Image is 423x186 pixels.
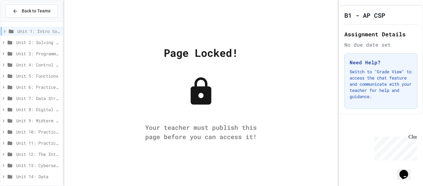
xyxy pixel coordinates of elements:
span: Unit 11: Practice Project - Loaded Dice [16,140,60,146]
button: Back to Teams [6,4,58,18]
span: Unit 1: Intro to Computer Science [17,28,60,34]
iframe: chat widget [397,161,417,180]
div: Chat with us now!Close [2,2,43,39]
span: Unit 12: The Internet [16,151,60,157]
h1: B1 - AP CSP [344,11,385,20]
p: Switch to "Grade View" to access the chat feature and communicate with your teacher for help and ... [350,69,412,100]
span: Unit 7: Data Structures [16,95,60,102]
div: Page Locked! [164,45,238,61]
span: Unit 5: Functions [16,73,60,79]
span: Unit 13: Cybersecurity [16,162,60,169]
h3: Need Help? [350,59,412,66]
span: Unit 9: Midterm Exam [16,117,60,124]
span: Unit 8: Digital Information [16,106,60,113]
div: No due date set [344,41,417,48]
span: Unit 4: Control Structures [16,61,60,68]
span: Unit 2: Solving Problems in Computer Science [16,39,60,46]
span: Unit 14: Data [16,173,60,180]
h2: Assignment Details [344,30,417,39]
span: Unit 6: Practice Project - Tell a Story [16,84,60,90]
iframe: chat widget [372,134,417,161]
span: Unit 10: Practice Project - Wordle [16,129,60,135]
span: Back to Teams [22,8,50,14]
div: Your teacher must publish this page before you can access it! [139,123,263,141]
span: Unit 3: Programming with Python [16,50,60,57]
